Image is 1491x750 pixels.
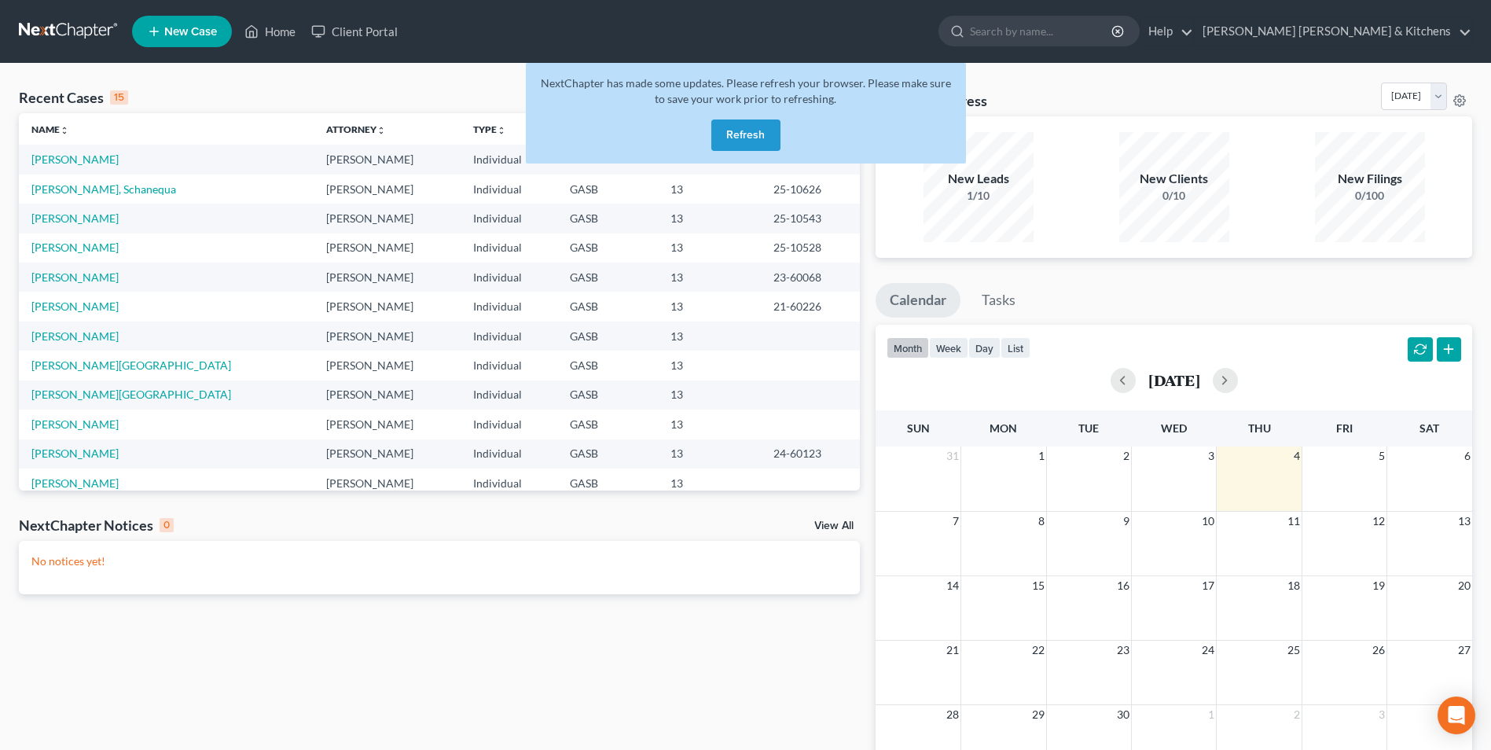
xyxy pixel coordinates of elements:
td: [PERSON_NAME] [314,292,461,321]
td: GASB [557,439,658,469]
span: 19 [1371,576,1386,595]
td: [PERSON_NAME] [314,410,461,439]
p: No notices yet! [31,553,847,569]
td: 13 [658,469,761,498]
span: 16 [1115,576,1131,595]
td: [PERSON_NAME] [314,469,461,498]
a: Help [1140,17,1193,46]
td: 24-60123 [761,439,860,469]
i: unfold_more [60,126,69,135]
a: [PERSON_NAME] [31,211,119,225]
td: GASB [557,233,658,263]
a: Typeunfold_more [473,123,506,135]
input: Search by name... [970,17,1114,46]
span: 1 [1206,705,1216,724]
span: 14 [945,576,960,595]
h2: [DATE] [1148,372,1200,388]
button: list [1001,337,1030,358]
button: day [968,337,1001,358]
td: Individual [461,381,557,410]
a: [PERSON_NAME] [PERSON_NAME] & Kitchens [1195,17,1471,46]
td: Individual [461,263,557,292]
div: 0 [160,518,174,532]
span: 10 [1200,512,1216,531]
div: 15 [110,90,128,105]
button: Refresh [711,119,780,151]
span: 30 [1115,705,1131,724]
div: New Filings [1315,170,1425,188]
div: Recent Cases [19,88,128,107]
span: 21 [945,641,960,660]
td: 25-10626 [761,175,860,204]
td: Individual [461,204,557,233]
div: NextChapter Notices [19,516,174,535]
span: Thu [1248,421,1271,435]
a: [PERSON_NAME] [31,447,119,460]
td: 21-60226 [761,292,860,321]
td: Individual [461,351,557,380]
td: Individual [461,233,557,263]
td: 13 [658,175,761,204]
td: GASB [557,469,658,498]
a: Calendar [876,283,960,318]
td: [PERSON_NAME] [314,145,461,174]
a: [PERSON_NAME][GEOGRAPHIC_DATA] [31,358,231,372]
i: unfold_more [376,126,386,135]
div: New Leads [924,170,1034,188]
a: [PERSON_NAME] [31,241,119,254]
span: 22 [1030,641,1046,660]
span: 13 [1456,512,1472,531]
a: [PERSON_NAME], Schanequa [31,182,176,196]
span: 25 [1286,641,1302,660]
a: Home [237,17,303,46]
button: week [929,337,968,358]
div: 1/10 [924,188,1034,204]
td: 13 [658,439,761,469]
span: New Case [164,26,217,38]
td: 13 [658,410,761,439]
td: [PERSON_NAME] [314,263,461,292]
span: 2 [1292,705,1302,724]
td: [PERSON_NAME] [314,233,461,263]
a: Tasks [968,283,1030,318]
td: Individual [461,410,557,439]
span: 26 [1371,641,1386,660]
span: 17 [1200,576,1216,595]
td: [PERSON_NAME] [314,204,461,233]
td: [PERSON_NAME] [314,175,461,204]
td: Individual [461,175,557,204]
td: 25-10543 [761,204,860,233]
div: 0/100 [1315,188,1425,204]
td: 13 [658,204,761,233]
td: 13 [658,292,761,321]
td: GASB [557,410,658,439]
span: 7 [951,512,960,531]
a: View All [814,520,854,531]
span: 24 [1200,641,1216,660]
a: [PERSON_NAME] [31,417,119,431]
button: month [887,337,929,358]
span: 1 [1037,447,1046,465]
span: Wed [1161,421,1187,435]
a: [PERSON_NAME] [31,153,119,166]
td: GASB [557,175,658,204]
span: NextChapter has made some updates. Please refresh your browser. Please make sure to save your wor... [541,76,951,105]
span: 31 [945,447,960,465]
td: [PERSON_NAME] [314,351,461,380]
span: 29 [1030,705,1046,724]
a: Nameunfold_more [31,123,69,135]
a: Client Portal [303,17,406,46]
span: Sun [907,421,930,435]
span: 23 [1115,641,1131,660]
span: 27 [1456,641,1472,660]
td: 23-60068 [761,263,860,292]
span: 2 [1122,447,1131,465]
td: Individual [461,145,557,174]
div: New Clients [1119,170,1229,188]
td: GASB [557,292,658,321]
a: [PERSON_NAME][GEOGRAPHIC_DATA] [31,388,231,401]
span: 4 [1292,447,1302,465]
td: [PERSON_NAME] [314,439,461,469]
td: 25-10528 [761,233,860,263]
td: Individual [461,292,557,321]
